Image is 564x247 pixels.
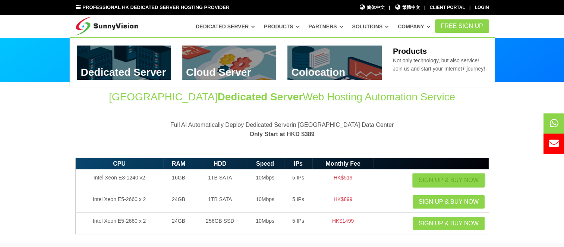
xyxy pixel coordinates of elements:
th: HDD [194,158,246,169]
a: Sign up & Buy Now [413,217,485,230]
td: Intel Xeon E3-1240 v2 [75,169,163,191]
a: FREE Sign Up [435,19,489,33]
th: Speed [246,158,284,169]
a: Client Portal [430,5,465,10]
td: HK$899 [312,191,374,213]
a: Products [264,20,300,33]
td: 10Mbps [246,213,284,234]
a: Sign up & Buy Now [413,173,485,187]
li: | [469,4,470,11]
td: 1TB SATA [194,191,246,213]
td: 10Mbps [246,169,284,191]
strong: Only Start at HKD $389 [249,131,314,137]
h1: [GEOGRAPHIC_DATA] Web Hosting Automation Service [75,90,489,104]
a: Dedicated Server [196,20,255,33]
a: Sign up & Buy Now [413,195,485,209]
li: | [389,4,390,11]
td: 256GB SSD [194,213,246,234]
td: HK$519 [312,169,374,191]
th: Monthly Fee [312,158,374,169]
td: 1TB SATA [194,169,246,191]
td: HK$1499 [312,213,374,234]
b: Products [393,47,427,55]
td: 24GB [163,191,194,213]
li: | [424,4,425,11]
td: 5 IPs [284,169,312,191]
a: Company [398,20,431,33]
a: Partners [309,20,343,33]
td: 10Mbps [246,191,284,213]
p: Full AI Automatically Deploy Dedicated Serverin [GEOGRAPHIC_DATA] Data Center [75,120,489,139]
th: CPU [75,158,163,169]
td: 24GB [163,213,194,234]
th: RAM [163,158,194,169]
th: IPs [284,158,312,169]
a: Solutions [352,20,389,33]
td: 5 IPs [284,191,312,213]
span: Dedicated Server [217,91,303,103]
td: Intel Xeon E5-2660 x 2 [75,191,163,213]
td: Intel Xeon E5-2660 x 2 [75,213,163,234]
a: 繁體中文 [394,4,420,11]
span: Professional HK Dedicated Server Hosting Provider [82,4,229,10]
td: 5 IPs [284,213,312,234]
td: 16GB [163,169,194,191]
a: 简体中文 [359,4,385,11]
span: Not only technology, but also service! Join us and start your Internet+ journey! [393,57,485,72]
div: Dedicated Server [70,37,495,87]
a: Login [475,5,489,10]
